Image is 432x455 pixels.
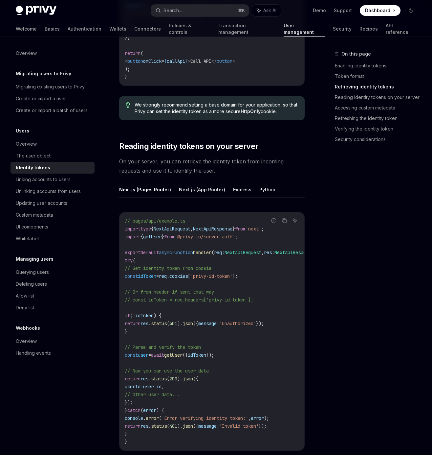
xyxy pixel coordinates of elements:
[263,7,276,14] span: Ask AI
[125,313,130,319] span: if
[154,384,156,390] span: .
[167,423,169,429] span: (
[148,423,151,429] span: .
[164,352,183,358] span: getUser
[11,93,95,105] a: Create or import a user
[16,70,71,78] h5: Migrating users to Privy
[162,415,248,421] span: 'Error verifying identity token:'
[341,50,371,58] span: On this page
[190,58,211,64] span: Call API
[406,5,416,16] button: Toggle dark mode
[225,250,261,255] span: NextApiRequest
[167,58,185,64] span: callApi
[140,250,159,255] span: default
[135,313,154,319] span: idToken
[232,58,235,64] span: >
[138,352,148,358] span: user
[16,235,39,243] div: Whitelabel
[16,107,88,114] div: Create or import a batch of users
[125,352,138,358] span: const
[360,5,400,16] a: Dashboard
[11,162,95,174] a: Identity tokens
[119,182,171,197] button: Next.js (Pages Router)
[151,423,167,429] span: status
[264,415,269,421] span: );
[125,234,140,240] span: import
[125,407,127,413] span: }
[169,273,188,279] span: cookies
[16,280,47,288] div: Deleting users
[159,250,172,255] span: async
[164,58,167,64] span: {
[169,376,177,382] span: 200
[335,92,421,103] a: Reading identity tokens on your server
[143,234,162,240] span: getUser
[222,250,225,255] span: :
[238,8,245,13] span: ⌘ K
[125,273,138,279] span: const
[138,273,156,279] span: idToken
[251,415,264,421] span: error
[125,74,127,80] span: }
[16,95,66,103] div: Create or import a user
[284,21,325,37] a: User management
[11,105,95,116] a: Create or import a batch of users
[125,250,140,255] span: export
[125,384,143,390] span: userId:
[169,21,210,37] a: Policies & controls
[11,150,95,162] a: The user object
[11,347,95,359] a: Handling events
[16,223,48,231] div: UI components
[154,226,190,232] span: NextApiRequest
[235,226,246,232] span: from
[11,290,95,302] a: Allow list
[270,216,278,225] button: Report incorrect code
[143,384,154,390] span: user
[280,216,289,225] button: Copy the contents from the code block
[11,81,95,93] a: Migrating existing users to Privy
[125,439,127,445] span: }
[125,344,201,350] span: // Parse and verify the token
[16,255,54,263] h5: Managing users
[252,5,281,16] button: Ask AI
[143,58,162,64] span: onClick
[333,21,352,37] a: Security
[151,321,167,326] span: status
[16,187,81,195] div: Unlinking accounts from users
[335,71,421,82] a: Token format
[164,234,175,240] span: from
[11,278,95,290] a: Deleting users
[140,423,148,429] span: res
[125,399,133,405] span: });
[125,257,133,263] span: try
[140,226,151,232] span: type
[169,321,177,326] span: 401
[183,321,193,326] span: json
[140,234,143,240] span: {
[335,60,421,71] a: Enabling identity tokens
[156,407,164,413] span: ) {
[16,164,50,172] div: Identity tokens
[133,257,135,263] span: {
[11,221,95,233] a: UI components
[125,328,127,334] span: }
[177,423,183,429] span: ).
[143,407,156,413] span: error
[248,415,251,421] span: ,
[16,6,56,15] img: dark logo
[241,108,261,114] strong: HttpOnly
[119,141,258,152] span: Reading identity tokens on your server
[172,250,193,255] span: function
[162,234,164,240] span: }
[235,234,238,240] span: ;
[232,273,238,279] span: ];
[167,376,169,382] span: (
[68,21,101,37] a: Authentication
[156,384,162,390] span: id
[130,313,133,319] span: (
[125,321,140,326] span: return
[190,273,232,279] span: 'privy-id-token'
[272,250,274,255] span: :
[16,21,37,37] a: Welcome
[140,376,148,382] span: res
